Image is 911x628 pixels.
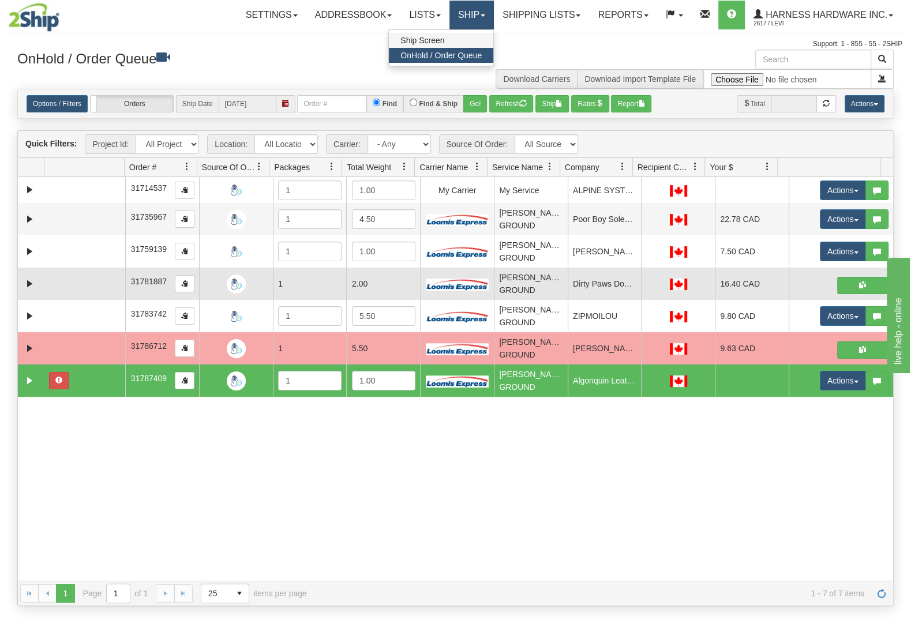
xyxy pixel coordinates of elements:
[568,300,642,332] td: ZIPMOILOU
[400,1,449,29] a: Lists
[249,157,269,176] a: Source Of Order filter column settings
[23,277,37,291] a: Expand
[568,364,642,397] td: Algonquin Leather Works
[419,161,468,173] span: Carrier Name
[23,183,37,197] a: Expand
[494,300,568,332] td: [PERSON_NAME] GROUND
[426,184,489,197] div: My Carrier
[175,275,194,292] button: Copy to clipboard
[489,95,533,112] button: Refresh
[568,268,642,300] td: Dirty Paws Dog Adventures
[237,1,306,29] a: Settings
[845,95,884,112] button: Actions
[9,7,107,21] div: live help - online
[449,1,494,29] a: Ship
[175,243,194,260] button: Copy to clipboard
[745,1,902,29] a: Harness Hardware Inc. 2617 / Levi
[467,157,487,176] a: Carrier Name filter column settings
[131,374,167,383] span: 31787409
[426,213,489,225] img: Loomis Express
[18,131,893,158] div: grid toolbar
[175,340,194,357] button: Copy to clipboard
[23,245,37,259] a: Expand
[227,339,246,358] img: Manual
[494,332,568,364] td: [PERSON_NAME] GROUND
[175,307,194,325] button: Copy to clipboard
[227,180,246,200] img: Manual
[494,177,568,203] td: My Service
[568,332,642,364] td: [PERSON_NAME]'s Muzzles
[176,95,219,112] span: Ship Date
[715,268,789,300] td: 16.40 CAD
[347,161,391,173] span: Total Weight
[426,246,489,258] img: Loomis Express
[352,344,368,353] span: 5.50
[25,138,77,149] label: Quick Filters:
[419,99,458,109] label: Find & Ship
[820,242,866,261] button: Actions
[670,214,687,225] img: CA
[670,246,687,258] img: CA
[820,306,866,326] button: Actions
[131,183,167,193] span: 31714537
[207,134,254,154] span: Location:
[131,245,167,254] span: 31759139
[463,95,487,112] button: Go!
[175,372,194,389] button: Copy to clipboard
[389,33,493,48] a: Ship Screen
[737,95,770,112] span: Total
[227,371,246,390] img: Manual
[820,209,866,229] button: Actions
[571,95,609,112] button: Rates
[383,99,397,109] label: Find
[568,177,642,203] td: ALPINE SYSTEMS CORP
[389,48,493,63] a: OnHold / Order Queue
[201,584,249,603] span: Page sizes drop down
[494,1,589,29] a: Shipping lists
[426,278,489,290] img: Loomis Express
[426,343,489,355] img: Loomis Express
[715,300,789,332] td: 9.80 CAD
[871,50,894,69] button: Search
[494,268,568,300] td: [PERSON_NAME] GROUND
[426,375,489,387] img: Loomis Express
[494,203,568,235] td: [PERSON_NAME] GROUND
[758,157,777,176] a: Your $ filter column settings
[131,309,167,318] span: 31783742
[23,374,37,388] a: Expand
[540,157,560,176] a: Service Name filter column settings
[837,277,888,294] button: Shipping Documents
[9,3,59,32] img: logo2617.jpg
[274,161,309,173] span: Packages
[297,95,366,112] input: Order #
[535,95,569,112] button: Ship
[494,235,568,268] td: [PERSON_NAME] GROUND
[426,310,489,322] img: Loomis Express
[17,50,447,66] h3: OnHold / Order Queue
[91,96,173,112] label: Orders
[175,210,194,228] button: Copy to clipboard
[175,182,194,199] button: Copy to clipboard
[568,235,642,268] td: [PERSON_NAME]
[872,584,891,603] a: Refresh
[323,589,864,598] span: 1 - 7 of 7 items
[227,307,246,326] img: Manual
[27,95,88,112] a: Options / Filters
[685,157,704,176] a: Recipient Country filter column settings
[613,157,632,176] a: Company filter column settings
[611,95,651,112] button: Report
[715,235,789,268] td: 7.50 CAD
[131,212,167,221] span: 31735967
[565,161,599,173] span: Company
[670,375,687,387] img: CA
[395,157,414,176] a: Total Weight filter column settings
[715,203,789,235] td: 22.78 CAD
[326,134,368,154] span: Carrier:
[638,161,691,173] span: Recipient Country
[670,343,687,355] img: CA
[753,18,840,29] span: 2617 / Levi
[820,180,866,200] button: Actions
[278,279,283,288] span: 1
[9,39,902,49] div: Support: 1 - 855 - 55 - 2SHIP
[201,584,307,603] span: items per page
